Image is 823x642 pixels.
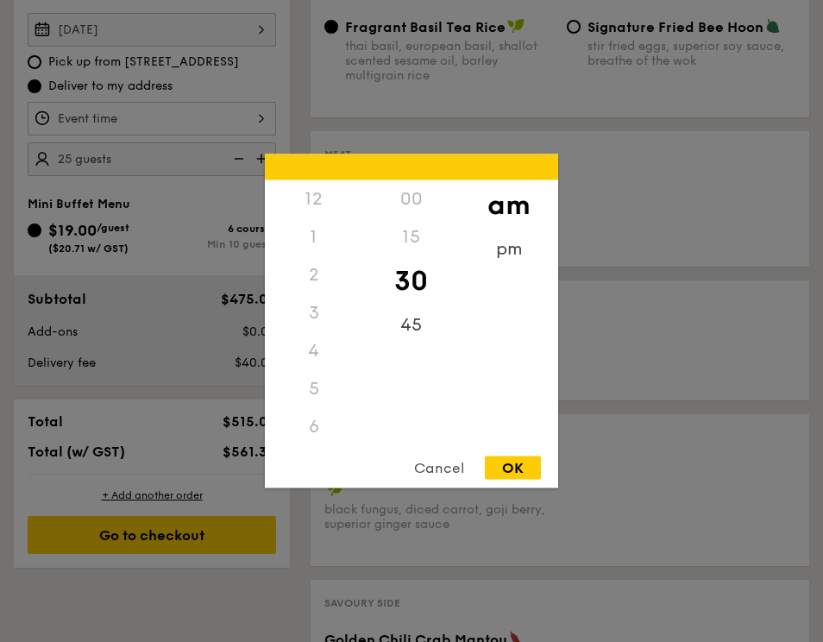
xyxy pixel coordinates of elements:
[265,332,362,370] div: 4
[397,456,481,480] div: Cancel
[265,256,362,294] div: 2
[362,306,460,344] div: 45
[265,218,362,256] div: 1
[265,180,362,218] div: 12
[362,256,460,306] div: 30
[265,408,362,446] div: 6
[265,370,362,408] div: 5
[460,180,557,230] div: am
[362,180,460,218] div: 00
[265,294,362,332] div: 3
[362,218,460,256] div: 15
[485,456,541,480] div: OK
[460,230,557,268] div: pm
